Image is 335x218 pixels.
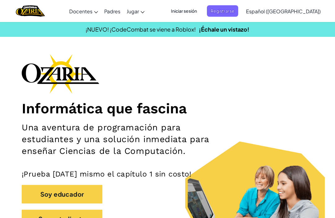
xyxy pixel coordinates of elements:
[86,26,196,33] span: ¡NUEVO! ¡CodeCombat se viene a Roblox!
[199,26,249,33] a: ¡Échale un vistazo!
[66,3,101,20] a: Docentes
[16,5,45,17] a: Ozaria by CodeCombat logo
[127,8,139,15] span: Jugar
[22,54,99,94] img: Ozaria branding logo
[246,8,321,15] span: Español ([GEOGRAPHIC_DATA])
[22,185,102,203] button: Soy educador
[16,5,45,17] img: Home
[101,3,123,20] a: Padres
[22,100,313,117] h1: Informática que fascina
[123,3,148,20] a: Jugar
[207,5,238,17] button: Registrarse
[22,122,217,157] h2: Una aventura de programación para estudiantes y una solución inmediata para enseñar Ciencias de l...
[22,169,313,179] p: ¡Prueba [DATE] mismo el capítulo 1 sin costo!
[243,3,324,20] a: Español ([GEOGRAPHIC_DATA])
[167,5,201,17] button: Iniciar sesión
[69,8,92,15] span: Docentes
